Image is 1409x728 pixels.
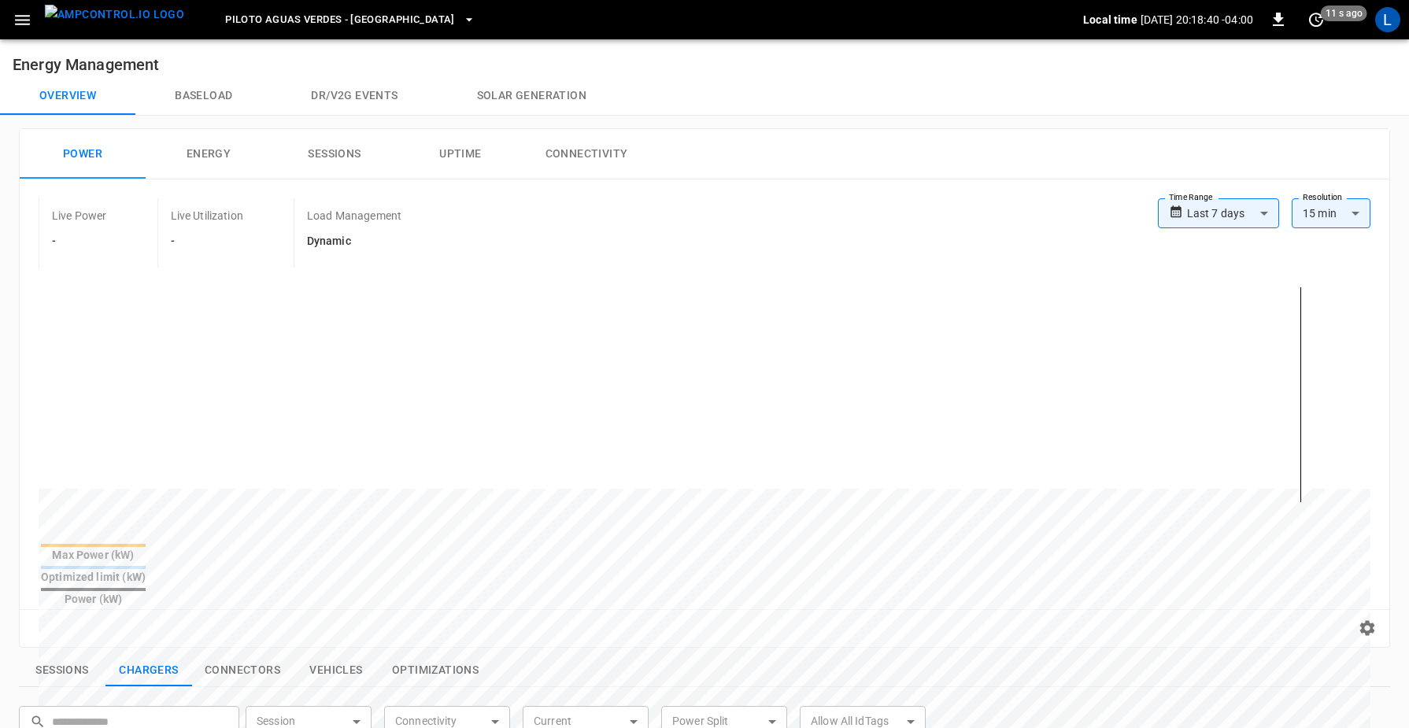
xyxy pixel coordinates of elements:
button: show latest sessions [19,654,105,687]
button: show latest vehicles [293,654,379,687]
img: ampcontrol.io logo [45,5,184,24]
h6: - [52,233,107,250]
button: show latest charge points [105,654,192,687]
button: Connectivity [523,129,649,179]
button: set refresh interval [1304,7,1329,32]
span: Piloto Aguas Verdes - [GEOGRAPHIC_DATA] [225,11,455,29]
button: Solar generation [438,77,626,115]
button: show latest connectors [192,654,293,687]
button: Energy [146,129,272,179]
p: Local time [1083,12,1137,28]
label: Resolution [1303,191,1342,204]
p: [DATE] 20:18:40 -04:00 [1141,12,1253,28]
div: profile-icon [1375,7,1400,32]
p: Live Power [52,208,107,224]
label: Time Range [1169,191,1213,204]
span: 11 s ago [1321,6,1367,21]
h6: - [171,233,243,250]
p: Load Management [307,208,401,224]
button: Dr/V2G events [272,77,437,115]
button: Sessions [272,129,398,179]
button: Uptime [398,129,523,179]
h6: Dynamic [307,233,401,250]
button: Baseload [135,77,272,115]
p: Live Utilization [171,208,243,224]
div: 15 min [1292,198,1370,228]
button: Piloto Aguas Verdes - [GEOGRAPHIC_DATA] [219,5,482,35]
button: show latest optimizations [379,654,491,687]
button: Power [20,129,146,179]
div: Last 7 days [1187,198,1279,228]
